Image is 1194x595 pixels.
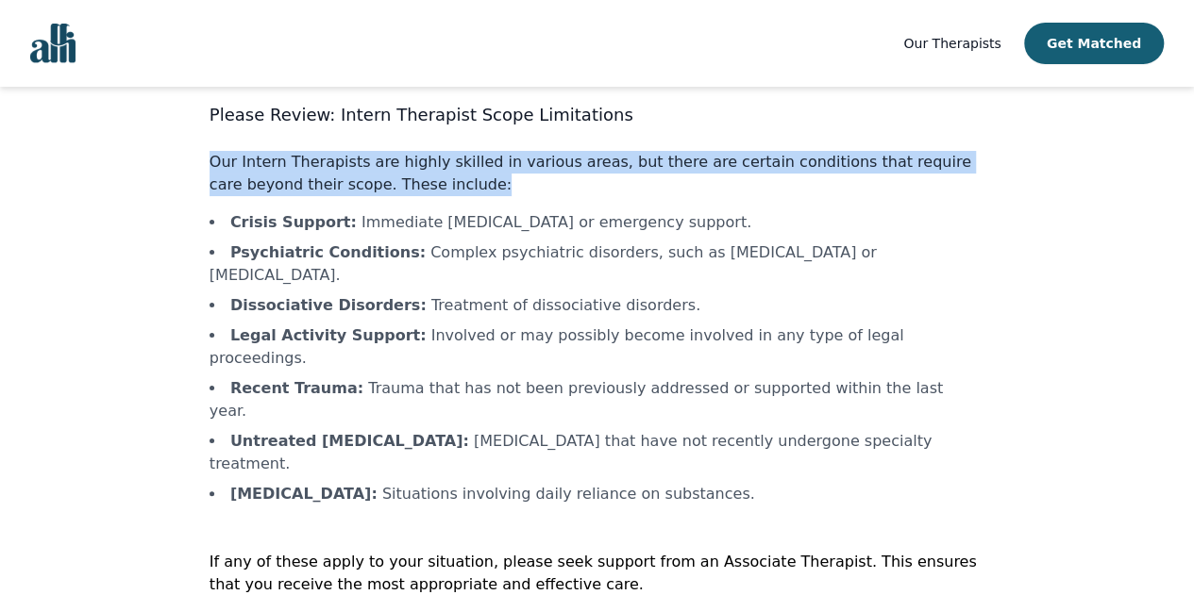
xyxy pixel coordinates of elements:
[230,432,469,450] b: Untreated [MEDICAL_DATA] :
[230,379,363,397] b: Recent Trauma :
[210,324,984,370] li: Involved or may possibly become involved in any type of legal proceedings.
[210,102,984,128] h3: Please Review: Intern Therapist Scope Limitations
[230,485,378,503] b: [MEDICAL_DATA] :
[230,243,426,261] b: Psychiatric Conditions :
[230,213,357,231] b: Crisis Support :
[903,36,1001,51] span: Our Therapists
[1024,23,1164,64] button: Get Matched
[230,326,427,344] b: Legal Activity Support :
[210,430,984,475] li: [MEDICAL_DATA] that have not recently undergone specialty treatment.
[210,151,984,196] p: Our Intern Therapists are highly skilled in various areas, but there are certain conditions that ...
[230,296,427,314] b: Dissociative Disorders :
[210,377,984,422] li: Trauma that has not been previously addressed or supported within the last year.
[210,483,984,505] li: Situations involving daily reliance on substances.
[210,294,984,317] li: Treatment of dissociative disorders.
[210,211,984,234] li: Immediate [MEDICAL_DATA] or emergency support.
[210,241,984,287] li: Complex psychiatric disorders, such as [MEDICAL_DATA] or [MEDICAL_DATA].
[903,32,1001,55] a: Our Therapists
[30,24,76,63] img: alli logo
